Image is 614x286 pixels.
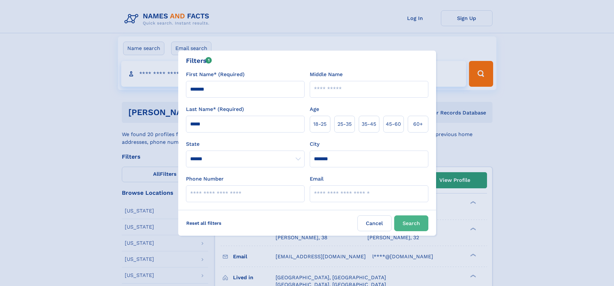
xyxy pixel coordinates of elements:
label: Last Name* (Required) [186,105,244,113]
label: City [310,140,319,148]
label: First Name* (Required) [186,71,245,78]
span: 60+ [413,120,423,128]
label: Phone Number [186,175,224,183]
label: Email [310,175,324,183]
span: 45‑60 [386,120,401,128]
span: 35‑45 [362,120,376,128]
label: Middle Name [310,71,343,78]
span: 25‑35 [337,120,352,128]
span: 18‑25 [313,120,326,128]
button: Search [394,215,428,231]
div: Filters [186,56,212,65]
label: Reset all filters [182,215,226,231]
label: Age [310,105,319,113]
label: Cancel [357,215,392,231]
label: State [186,140,305,148]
